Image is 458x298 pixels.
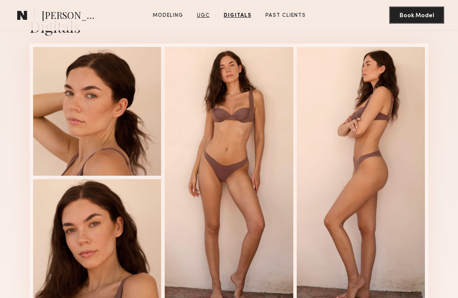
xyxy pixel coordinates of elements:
a: Past Clients [262,12,309,19]
a: Digitals [220,12,255,19]
a: Book Model [389,11,444,19]
button: Book Model [389,6,444,24]
a: UGC [194,12,213,19]
a: Modeling [149,12,187,19]
span: [PERSON_NAME] [42,9,101,24]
